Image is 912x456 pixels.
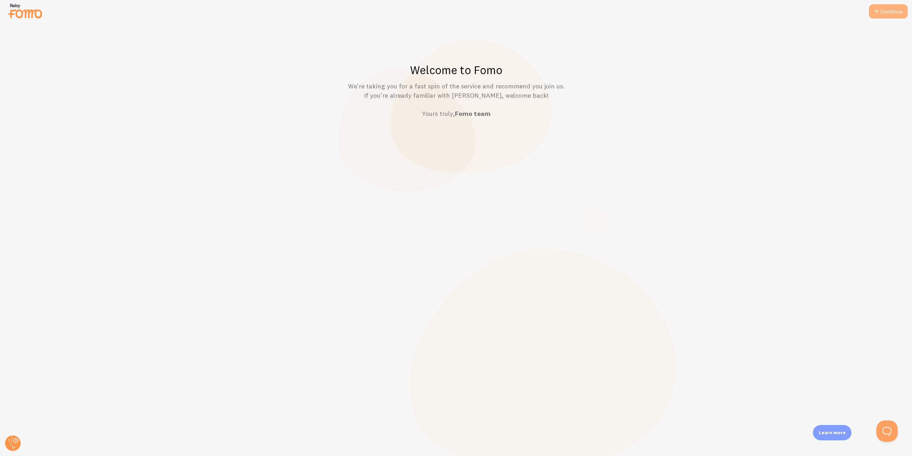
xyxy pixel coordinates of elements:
p: We're taking you for a fast spin of the service and recommend you join us. If you're already fami... [17,82,895,118]
p: Learn more [819,429,846,436]
strong: Fomo team [455,109,491,118]
img: fomo-relay-logo-orange.svg [7,2,43,20]
iframe: Help Scout Beacon - Open [876,420,898,442]
div: Learn more [813,425,851,440]
h1: Welcome to Fomo [17,63,895,77]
